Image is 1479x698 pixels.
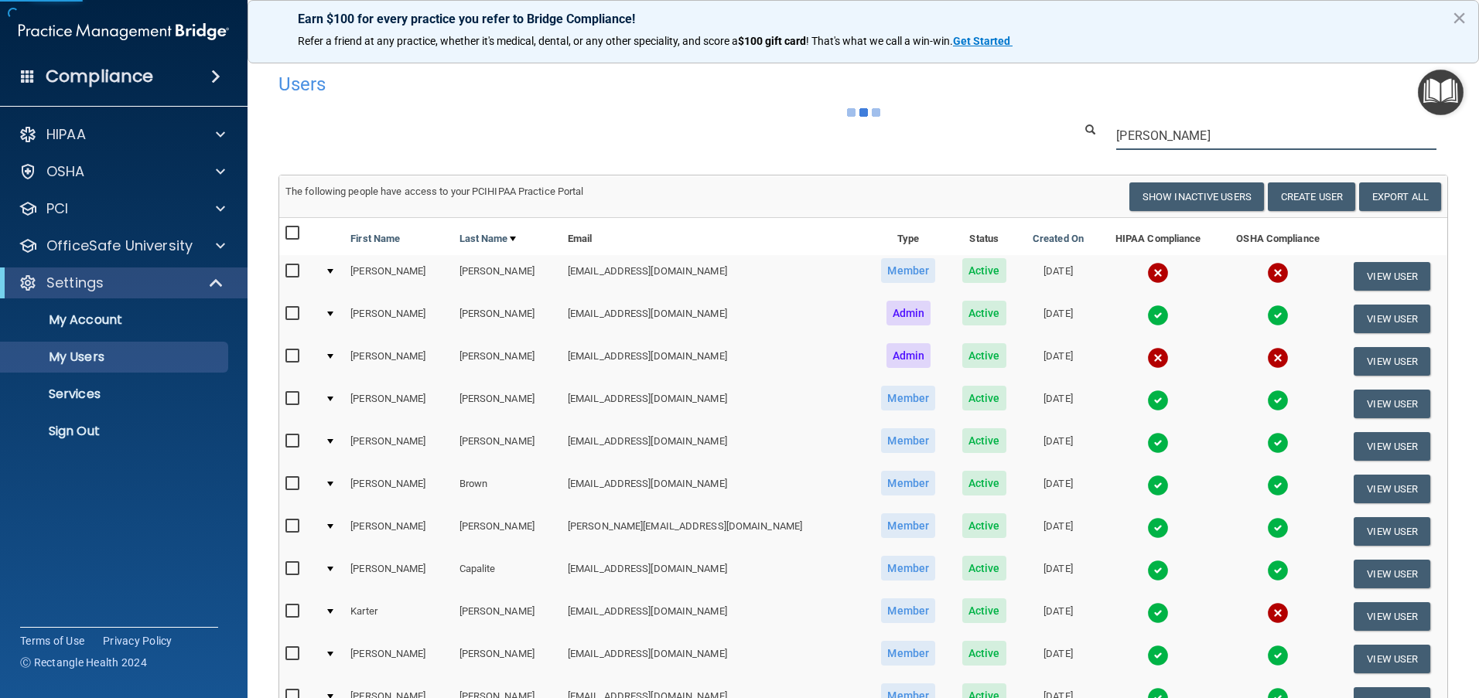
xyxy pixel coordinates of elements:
[881,471,935,495] span: Member
[10,349,221,365] p: My Users
[1116,121,1436,150] input: Search
[949,218,1019,255] th: Status
[562,553,867,595] td: [EMAIL_ADDRESS][DOMAIN_NAME]
[1147,347,1169,369] img: cross.ca9f0e7f.svg
[962,386,1006,410] span: Active
[1267,602,1289,624] img: cross.ca9f0e7f.svg
[1147,305,1169,326] img: tick.e7d51cea.svg
[962,343,1006,368] span: Active
[1359,182,1441,211] a: Export All
[1267,517,1289,539] img: tick.e7d51cea.svg
[881,598,935,623] span: Member
[867,218,949,255] th: Type
[1147,560,1169,581] img: tick.e7d51cea.svg
[1147,262,1169,284] img: cross.ca9f0e7f.svg
[1354,390,1430,418] button: View User
[1147,475,1169,496] img: tick.e7d51cea.svg
[350,230,400,248] a: First Name
[46,237,193,255] p: OfficeSafe University
[738,35,806,47] strong: $100 gift card
[1267,432,1289,454] img: tick.e7d51cea.svg
[1267,560,1289,581] img: tick.e7d51cea.svg
[1219,218,1337,255] th: OSHA Compliance
[19,16,229,47] img: PMB logo
[46,125,86,144] p: HIPAA
[46,199,68,218] p: PCI
[344,553,453,595] td: [PERSON_NAME]
[1354,517,1430,546] button: View User
[847,108,880,117] img: ajax-loader.4d491dd7.gif
[1019,340,1098,383] td: [DATE]
[10,312,221,328] p: My Account
[344,638,453,680] td: [PERSON_NAME]
[285,186,584,197] span: The following people have access to your PCIHIPAA Practice Portal
[453,425,562,468] td: [PERSON_NAME]
[344,510,453,553] td: [PERSON_NAME]
[1019,553,1098,595] td: [DATE]
[46,162,85,181] p: OSHA
[953,35,1010,47] strong: Get Started
[20,655,147,670] span: Ⓒ Rectangle Health 2024
[1354,347,1430,376] button: View User
[1452,5,1467,30] button: Close
[562,595,867,638] td: [EMAIL_ADDRESS][DOMAIN_NAME]
[1019,255,1098,298] td: [DATE]
[1147,432,1169,454] img: tick.e7d51cea.svg
[562,425,867,468] td: [EMAIL_ADDRESS][DOMAIN_NAME]
[562,383,867,425] td: [EMAIL_ADDRESS][DOMAIN_NAME]
[962,641,1006,666] span: Active
[46,66,153,87] h4: Compliance
[562,510,867,553] td: [PERSON_NAME][EMAIL_ADDRESS][DOMAIN_NAME]
[1354,305,1430,333] button: View User
[1267,305,1289,326] img: tick.e7d51cea.svg
[1354,602,1430,631] button: View User
[453,468,562,510] td: Brown
[962,258,1006,283] span: Active
[1019,468,1098,510] td: [DATE]
[881,258,935,283] span: Member
[881,556,935,581] span: Member
[344,383,453,425] td: [PERSON_NAME]
[1267,645,1289,666] img: tick.e7d51cea.svg
[453,510,562,553] td: [PERSON_NAME]
[453,595,562,638] td: [PERSON_NAME]
[344,255,453,298] td: [PERSON_NAME]
[886,301,931,325] span: Admin
[1268,182,1355,211] button: Create User
[1267,390,1289,411] img: tick.e7d51cea.svg
[1147,517,1169,539] img: tick.e7d51cea.svg
[562,218,867,255] th: Email
[10,386,221,402] p: Services
[562,255,867,298] td: [EMAIL_ADDRESS][DOMAIN_NAME]
[881,386,935,410] span: Member
[298,12,1429,26] p: Earn $100 for every practice you refer to Bridge Compliance!
[562,298,867,340] td: [EMAIL_ADDRESS][DOMAIN_NAME]
[344,595,453,638] td: Karter
[344,298,453,340] td: [PERSON_NAME]
[1019,383,1098,425] td: [DATE]
[1267,475,1289,496] img: tick.e7d51cea.svg
[459,230,517,248] a: Last Name
[1267,347,1289,369] img: cross.ca9f0e7f.svg
[19,199,225,218] a: PCI
[298,35,738,47] span: Refer a friend at any practice, whether it's medical, dental, or any other speciality, and score a
[1019,638,1098,680] td: [DATE]
[1019,510,1098,553] td: [DATE]
[962,556,1006,581] span: Active
[1267,262,1289,284] img: cross.ca9f0e7f.svg
[1019,298,1098,340] td: [DATE]
[881,641,935,666] span: Member
[19,274,224,292] a: Settings
[1147,390,1169,411] img: tick.e7d51cea.svg
[1129,182,1264,211] button: Show Inactive Users
[562,468,867,510] td: [EMAIL_ADDRESS][DOMAIN_NAME]
[1033,230,1084,248] a: Created On
[344,425,453,468] td: [PERSON_NAME]
[1354,262,1430,291] button: View User
[453,638,562,680] td: [PERSON_NAME]
[962,428,1006,453] span: Active
[562,340,867,383] td: [EMAIL_ADDRESS][DOMAIN_NAME]
[1354,645,1430,673] button: View User
[962,513,1006,538] span: Active
[1098,218,1219,255] th: HIPAA Compliance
